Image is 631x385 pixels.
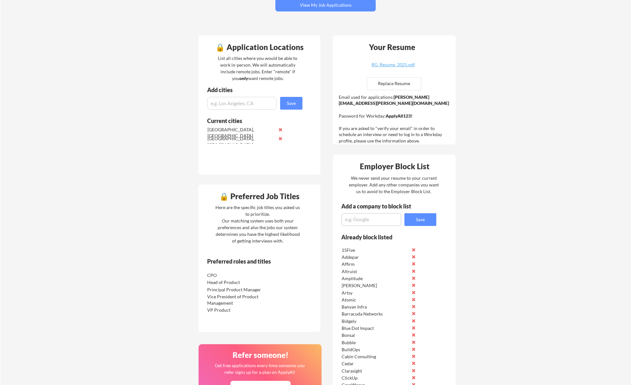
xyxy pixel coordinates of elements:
div: Already block listed [341,234,428,240]
button: Save [280,97,302,110]
div: Current cities [207,118,295,124]
div: Bonsai [342,332,409,338]
div: Barracuda Networks [342,311,409,317]
div: Email used for applications: Password for Workday: If you are asked to "verify your email" in ord... [339,94,451,144]
div: Add cities [207,87,304,93]
div: VP Product [207,307,274,313]
div: ClickUp [342,375,409,381]
div: Bidgely [342,318,409,324]
div: Affirm [342,261,409,267]
div: 🔒 Application Locations [200,43,319,51]
div: Altruist [342,268,409,275]
div: Addepar [342,254,409,260]
div: Blue Dot Impact [342,325,409,331]
input: e.g. Los Angeles, CA [207,97,277,110]
div: We never send your resume to your current employer. Add any other companies you want us to avoid ... [348,175,439,195]
div: Cabin Consulting [342,353,409,360]
div: Atomic [342,297,409,303]
div: 🔒 Preferred Job Titles [200,192,319,200]
strong: only [239,76,248,81]
div: Preferred roles and titles [207,258,294,264]
div: Principal Product Manager [207,287,274,293]
div: Vice President of Product Management [207,294,274,306]
div: Artsy [342,290,409,296]
div: Your Resume [360,43,424,51]
strong: [PERSON_NAME][EMAIL_ADDRESS][PERSON_NAME][DOMAIN_NAME] [339,94,449,106]
strong: ApplyAll123! [386,113,412,119]
div: Bubble [342,339,409,346]
div: Refer someone! [201,351,320,359]
div: Banyan Infra [342,304,409,310]
div: List all cities where you would be able to work in-person. We will automatically include remote j... [214,55,301,82]
div: [GEOGRAPHIC_DATA], [GEOGRAPHIC_DATA] [207,127,275,139]
div: Get free applications every time someone you refer signs up for a plan on ApplyAll [214,362,305,375]
div: RG_Resume_2025.pdf [355,62,431,67]
div: Head of Product [207,279,274,286]
button: Save [404,213,436,226]
div: Employer Block List [335,163,454,170]
div: CPO [207,272,274,279]
div: Add a company to block list [341,203,421,209]
div: BuildOps [342,346,409,353]
div: Amplitude [342,275,409,282]
div: [GEOGRAPHIC_DATA], [GEOGRAPHIC_DATA] [207,135,275,148]
div: Here are the specific job titles you asked us to prioritize. Our matching system uses both your p... [214,204,301,244]
div: Clarasight [342,368,409,374]
div: Cedar [342,360,409,367]
div: [PERSON_NAME] [342,282,409,289]
a: RG_Resume_2025.pdf [355,62,431,72]
div: 15Five [342,247,409,253]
